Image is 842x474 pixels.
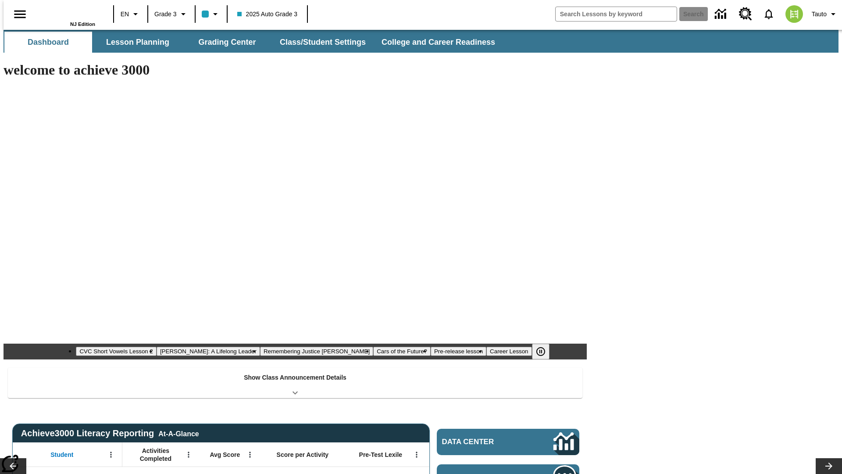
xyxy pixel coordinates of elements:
[437,429,579,455] a: Data Center
[210,451,240,459] span: Avg Score
[158,428,199,438] div: At-A-Glance
[785,5,803,23] img: avatar image
[243,448,257,461] button: Open Menu
[757,3,780,25] a: Notifications
[710,2,734,26] a: Data Center
[273,32,373,53] button: Class/Student Settings
[260,347,373,356] button: Slide 3 Remembering Justice O'Connor
[812,10,827,19] span: Tauto
[8,368,582,398] div: Show Class Announcement Details
[198,6,224,22] button: Class color is light blue. Change class color
[121,10,129,19] span: EN
[532,344,549,359] button: Pause
[4,32,503,53] div: SubNavbar
[442,438,524,446] span: Data Center
[183,32,271,53] button: Grading Center
[4,30,838,53] div: SubNavbar
[4,32,92,53] button: Dashboard
[277,451,329,459] span: Score per Activity
[182,448,195,461] button: Open Menu
[157,347,260,356] button: Slide 2 Dianne Feinstein: A Lifelong Leader
[94,32,182,53] button: Lesson Planning
[410,448,423,461] button: Open Menu
[38,4,95,22] a: Home
[76,347,156,356] button: Slide 1 CVC Short Vowels Lesson 2
[21,428,199,438] span: Achieve3000 Literacy Reporting
[780,3,808,25] button: Select a new avatar
[70,22,95,27] span: NJ Edition
[375,32,502,53] button: College and Career Readiness
[556,7,677,21] input: search field
[50,451,73,459] span: Student
[117,6,145,22] button: Language: EN, Select a language
[486,347,532,356] button: Slide 6 Career Lesson
[734,2,757,26] a: Resource Center, Will open in new tab
[4,62,587,78] h1: welcome to achieve 3000
[359,451,403,459] span: Pre-Test Lexile
[127,447,185,463] span: Activities Completed
[532,344,558,359] div: Pause
[237,10,298,19] span: 2025 Auto Grade 3
[104,448,118,461] button: Open Menu
[151,6,192,22] button: Grade: Grade 3, Select a grade
[808,6,842,22] button: Profile/Settings
[38,3,95,27] div: Home
[373,347,431,356] button: Slide 4 Cars of the Future?
[431,347,486,356] button: Slide 5 Pre-release lesson
[244,373,346,382] p: Show Class Announcement Details
[816,458,842,474] button: Lesson carousel, Next
[7,1,33,27] button: Open side menu
[154,10,177,19] span: Grade 3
